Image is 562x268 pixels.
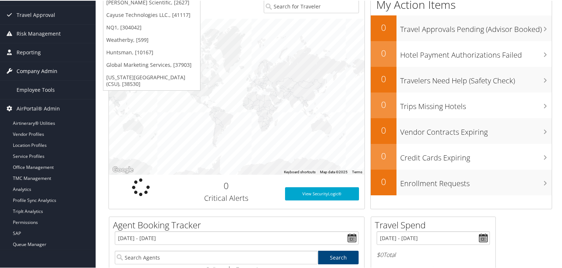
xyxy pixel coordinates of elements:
[17,99,60,117] span: AirPortal® Admin
[371,149,396,162] h2: 0
[178,192,274,203] h3: Critical Alerts
[400,46,552,59] h3: Hotel Payment Authorizations Failed
[103,33,200,46] a: Weatherby, [599]
[400,123,552,137] h3: Vendor Contracts Expiring
[371,21,396,33] h2: 0
[320,169,348,173] span: Map data ©2025
[17,43,41,61] span: Reporting
[371,72,396,84] h2: 0
[17,24,61,42] span: Risk Management
[371,143,552,169] a: 0Credit Cards Expiring
[103,58,200,70] a: Global Marketing Services, [37903]
[352,169,362,173] a: Terms (opens in new tab)
[400,148,552,162] h3: Credit Cards Expiring
[371,66,552,92] a: 0Travelers Need Help (Safety Check)
[377,250,490,258] h6: Total
[371,46,396,59] h2: 0
[400,20,552,34] h3: Travel Approvals Pending (Advisor Booked)
[113,218,364,231] h2: Agent Booking Tracker
[103,70,200,90] a: [US_STATE][GEOGRAPHIC_DATA] (CSU), [38530]
[371,117,552,143] a: 0Vendor Contracts Expiring
[400,174,552,188] h3: Enrollment Requests
[318,250,359,264] a: Search
[17,80,55,98] span: Employee Tools
[371,15,552,40] a: 0Travel Approvals Pending (Advisor Booked)
[371,123,396,136] h2: 0
[17,5,55,23] span: Travel Approval
[103,46,200,58] a: Huntsman, [10167]
[371,40,552,66] a: 0Hotel Payment Authorizations Failed
[371,92,552,117] a: 0Trips Missing Hotels
[400,71,552,85] h3: Travelers Need Help (Safety Check)
[375,218,495,231] h2: Travel Spend
[103,21,200,33] a: NQ1, [304042]
[115,250,318,264] input: Search Agents
[285,186,359,200] a: View SecurityLogic®
[178,179,274,191] h2: 0
[111,164,135,174] a: Open this area in Google Maps (opens a new window)
[377,250,383,258] span: $0
[111,164,135,174] img: Google
[371,169,552,195] a: 0Enrollment Requests
[284,169,316,174] button: Keyboard shortcuts
[103,8,200,21] a: Cayuse Technologies LLC., [41117]
[400,97,552,111] h3: Trips Missing Hotels
[17,61,57,80] span: Company Admin
[371,98,396,110] h2: 0
[371,175,396,187] h2: 0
